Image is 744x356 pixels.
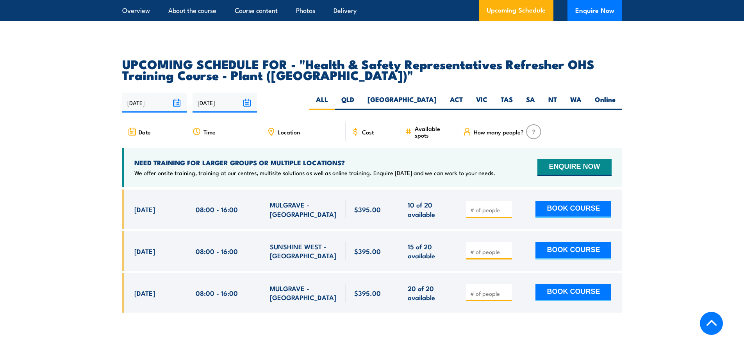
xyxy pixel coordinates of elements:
[361,95,443,110] label: [GEOGRAPHIC_DATA]
[196,247,238,256] span: 08:00 - 16:00
[335,95,361,110] label: QLD
[415,125,452,138] span: Available spots
[193,93,257,113] input: To date
[196,205,238,214] span: 08:00 - 16:00
[122,93,187,113] input: From date
[470,248,509,256] input: # of people
[203,129,216,135] span: Time
[494,95,519,110] label: TAS
[354,247,381,256] span: $395.00
[139,129,151,135] span: Date
[196,288,238,297] span: 08:00 - 16:00
[309,95,335,110] label: ALL
[470,290,509,297] input: # of people
[134,205,155,214] span: [DATE]
[354,288,381,297] span: $395.00
[519,95,542,110] label: SA
[564,95,588,110] label: WA
[474,129,524,135] span: How many people?
[408,284,449,302] span: 20 of 20 available
[270,242,337,260] span: SUNSHINE WEST - [GEOGRAPHIC_DATA]
[535,201,611,218] button: BOOK COURSE
[408,200,449,218] span: 10 of 20 available
[443,95,469,110] label: ACT
[469,95,494,110] label: VIC
[535,284,611,301] button: BOOK COURSE
[134,158,495,167] h4: NEED TRAINING FOR LARGER GROUPS OR MULTIPLE LOCATIONS?
[470,206,509,214] input: # of people
[537,159,611,176] button: ENQUIRE NOW
[354,205,381,214] span: $395.00
[134,247,155,256] span: [DATE]
[270,284,337,302] span: MULGRAVE - [GEOGRAPHIC_DATA]
[542,95,564,110] label: NT
[588,95,622,110] label: Online
[278,129,300,135] span: Location
[134,169,495,177] p: We offer onsite training, training at our centres, multisite solutions as well as online training...
[408,242,449,260] span: 15 of 20 available
[362,129,374,135] span: Cost
[134,288,155,297] span: [DATE]
[270,200,337,218] span: MULGRAVE - [GEOGRAPHIC_DATA]
[122,58,622,80] h2: UPCOMING SCHEDULE FOR - "Health & Safety Representatives Refresher OHS Training Course - Plant ([...
[535,242,611,259] button: BOOK COURSE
